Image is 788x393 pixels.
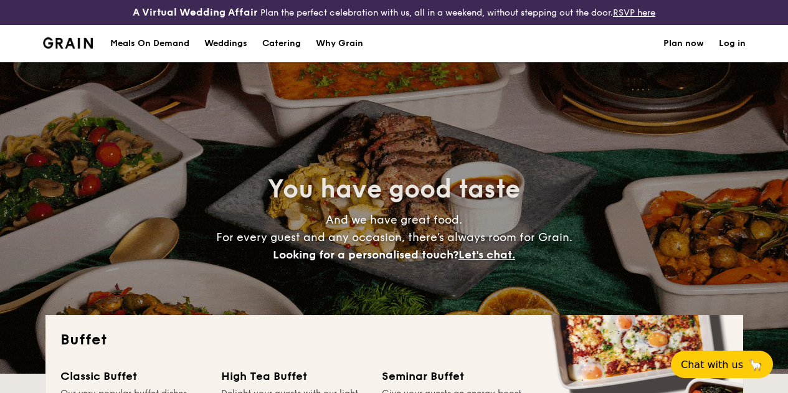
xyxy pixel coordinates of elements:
div: Classic Buffet [60,367,206,385]
div: Plan the perfect celebration with us, all in a weekend, without stepping out the door. [131,5,657,20]
span: 🦙 [748,357,763,372]
span: Let's chat. [458,248,515,262]
a: Logotype [43,37,93,49]
span: Chat with us [681,359,743,371]
div: High Tea Buffet [221,367,367,385]
h2: Buffet [60,330,728,350]
div: Seminar Buffet [382,367,528,385]
h1: Catering [262,25,301,62]
a: Plan now [663,25,704,62]
a: Meals On Demand [103,25,197,62]
button: Chat with us🦙 [671,351,773,378]
div: Weddings [204,25,247,62]
div: Why Grain [316,25,363,62]
a: Catering [255,25,308,62]
h4: A Virtual Wedding Affair [133,5,258,20]
img: Grain [43,37,93,49]
div: Meals On Demand [110,25,189,62]
a: RSVP here [613,7,655,18]
a: Weddings [197,25,255,62]
a: Why Grain [308,25,371,62]
a: Log in [719,25,746,62]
